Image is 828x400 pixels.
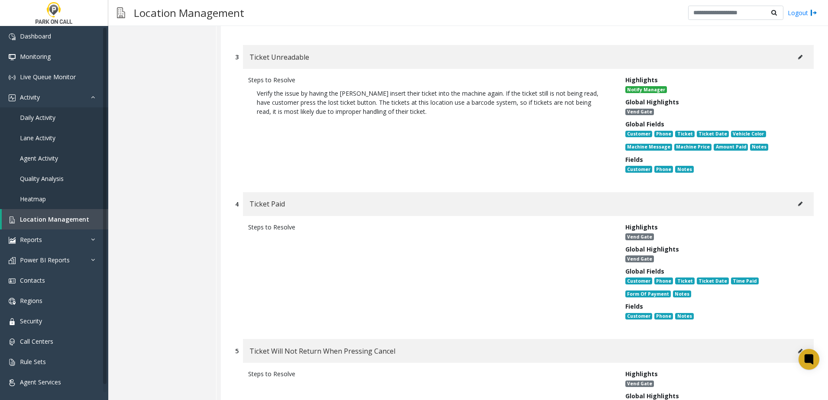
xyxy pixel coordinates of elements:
span: Vend Gate [625,381,654,387]
span: Ticket Paid [249,198,285,210]
span: Ticket Unreadable [249,52,309,63]
span: Reports [20,235,42,244]
span: Phone [654,166,673,173]
span: Daily Activity [20,113,55,122]
span: Fields [625,302,643,310]
span: Ticket Date [697,131,729,138]
img: 'icon' [9,257,16,264]
span: Customer [625,131,652,138]
span: Lane Activity [20,134,55,142]
span: Monitoring [20,52,51,61]
span: Ticket [675,131,694,138]
span: Highlights [625,76,658,84]
img: 'icon' [9,298,16,305]
span: Quality Analysis [20,174,64,183]
span: Global Fields [625,120,664,128]
img: 'icon' [9,33,16,40]
img: 'icon' [9,359,16,366]
span: Vend Gate [625,109,654,116]
span: Phone [654,131,673,138]
span: Ticket Will Not Return When Pressing Cancel [249,345,395,357]
span: Notify Manager [625,86,667,93]
span: Notes [675,166,693,173]
span: Global Fields [625,267,664,275]
span: Vend Gate [625,255,654,262]
div: Steps to Resolve [248,369,612,378]
span: Global Highlights [625,392,679,400]
img: 'icon' [9,339,16,345]
span: Agent Services [20,378,61,386]
span: Security [20,317,42,325]
span: Ticket Date [697,277,729,284]
span: Call Centers [20,337,53,345]
span: Customer [625,166,652,173]
span: Notes [675,313,693,320]
img: 'icon' [9,237,16,244]
div: 5 [235,346,239,355]
span: Phone [654,313,673,320]
div: Steps to Resolve [248,75,612,84]
span: Vehicle Color [731,131,766,138]
span: Phone [654,277,673,284]
span: Machine Price [674,144,712,151]
p: Verify the issue by having the [PERSON_NAME] insert their ticket into the machine again. If the t... [248,84,612,120]
span: Global Highlights [625,245,679,253]
span: Agent Activity [20,154,58,162]
img: pageIcon [117,2,125,23]
span: Activity [20,93,40,101]
span: Power BI Reports [20,256,70,264]
span: Location Management [20,215,89,223]
span: Live Queue Monitor [20,73,76,81]
h3: Location Management [129,2,249,23]
img: 'icon' [9,277,16,284]
div: 4 [235,200,239,209]
span: Vend Gate [625,233,654,240]
span: Fields [625,155,643,164]
span: Notes [750,144,768,151]
img: 'icon' [9,379,16,386]
span: Ticket [675,277,694,284]
span: Notes [673,290,691,297]
img: 'icon' [9,318,16,325]
span: Highlights [625,223,658,231]
div: Steps to Resolve [248,223,612,232]
span: Contacts [20,276,45,284]
a: Location Management [2,209,108,229]
span: Dashboard [20,32,51,40]
span: Global Highlights [625,98,679,106]
img: 'icon' [9,54,16,61]
span: Amount Paid [714,144,747,151]
span: Form Of Payment [625,290,671,297]
span: Customer [625,313,652,320]
span: Time Paid [731,277,758,284]
img: 'icon' [9,216,16,223]
div: 3 [235,52,239,61]
img: 'icon' [9,94,16,101]
span: Highlights [625,370,658,378]
span: Regions [20,297,42,305]
span: Rule Sets [20,358,46,366]
span: Heatmap [20,195,46,203]
span: Machine Message [625,144,672,151]
span: Customer [625,277,652,284]
img: logout [810,8,817,17]
a: Logout [788,8,817,17]
img: 'icon' [9,74,16,81]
